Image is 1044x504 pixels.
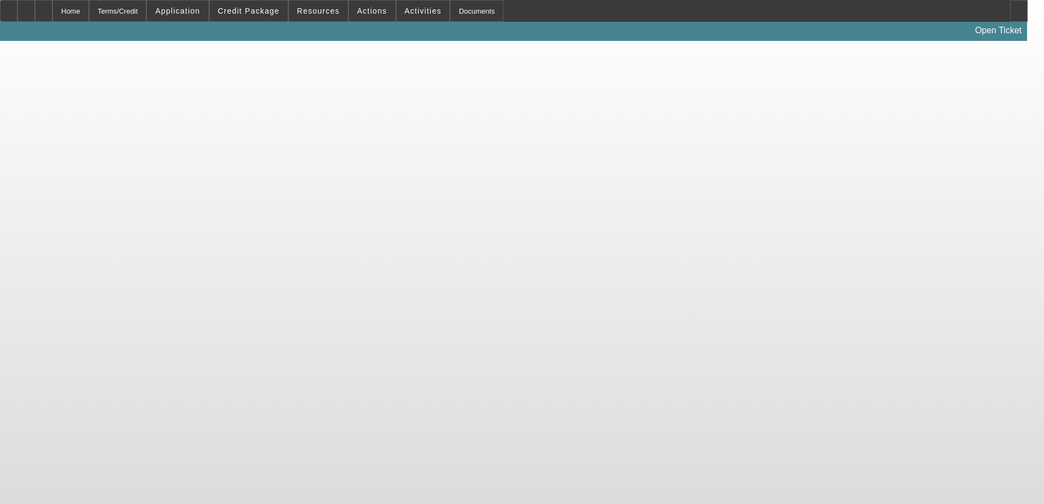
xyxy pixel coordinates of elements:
button: Actions [349,1,395,21]
button: Resources [289,1,348,21]
a: Open Ticket [971,21,1026,40]
span: Activities [405,7,442,15]
span: Application [155,7,200,15]
button: Activities [396,1,450,21]
button: Application [147,1,208,21]
span: Actions [357,7,387,15]
span: Credit Package [218,7,280,15]
span: Resources [297,7,340,15]
button: Credit Package [210,1,288,21]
